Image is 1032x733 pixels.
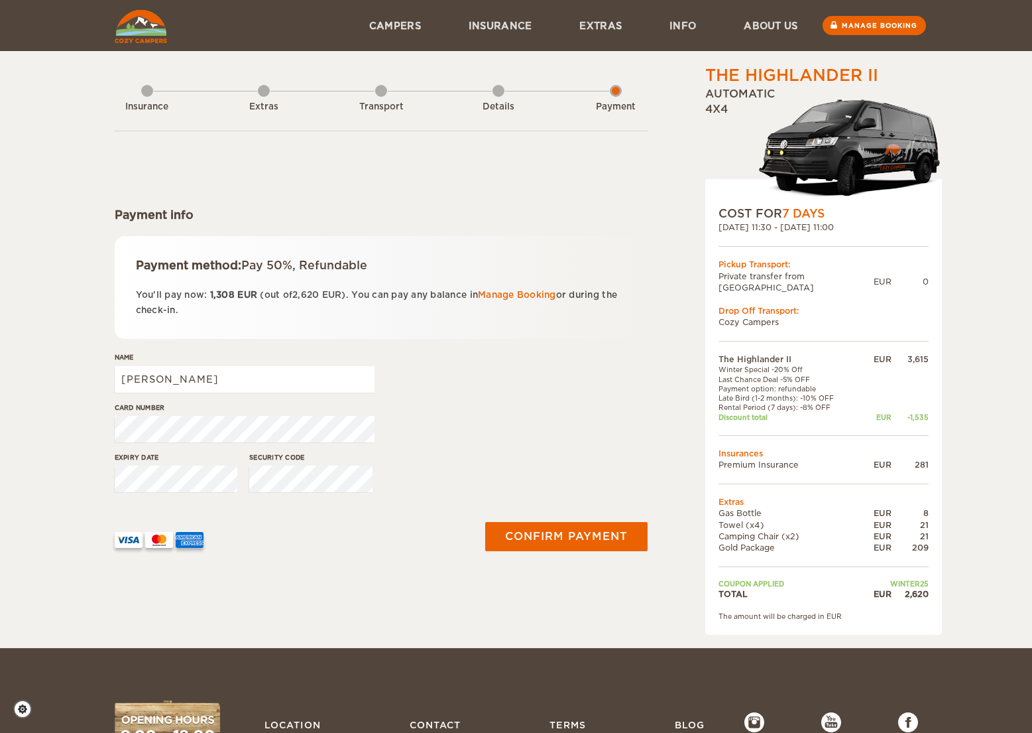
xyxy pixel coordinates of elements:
[462,101,535,113] div: Details
[860,519,891,531] div: EUR
[718,403,861,412] td: Rental Period (7 days): -8% OFF
[485,522,648,551] button: Confirm payment
[115,532,143,548] img: VISA
[860,531,891,542] div: EUR
[718,579,861,588] td: Coupon applied
[718,448,929,459] td: Insurances
[758,91,942,206] img: stor-langur-223.png
[718,612,929,621] div: The amount will be charged in EUR
[145,532,173,548] img: mastercard
[718,316,929,328] td: Cozy Campers
[718,375,861,384] td: Last Chance Deal -5% OFF
[891,276,929,287] div: 0
[891,354,929,365] div: 3,615
[860,507,891,519] div: EUR
[718,354,861,365] td: The Highlander II
[860,542,891,553] div: EUR
[136,257,627,273] div: Payment method:
[860,588,891,600] div: EUR
[241,259,367,272] span: Pay 50%, Refundable
[237,290,257,300] span: EUR
[718,459,861,470] td: Premium Insurance
[860,354,891,365] div: EUR
[891,588,929,600] div: 2,620
[891,519,929,531] div: 21
[115,207,648,223] div: Payment info
[210,290,235,300] span: 1,308
[249,452,373,462] label: Security code
[705,64,878,87] div: The Highlander II
[718,413,861,422] td: Discount total
[705,87,942,206] div: Automatic 4x4
[718,496,929,507] td: Extras
[176,532,203,548] img: AMEX
[718,365,861,374] td: Winter Special -20% Off
[891,413,929,422] div: -1,535
[860,413,891,422] div: EUR
[874,276,891,287] div: EUR
[782,207,825,220] span: 7 Days
[823,16,926,35] a: Manage booking
[718,507,861,519] td: Gas Bottle
[292,290,319,300] span: 2,620
[718,305,929,316] div: Drop Off Transport:
[718,259,929,270] div: Pickup Transport:
[891,507,929,519] div: 8
[718,206,929,222] div: COST FOR
[891,531,929,542] div: 21
[718,519,861,531] td: Towel (x4)
[478,290,556,300] a: Manage Booking
[860,459,891,470] div: EUR
[136,287,627,318] p: You'll pay now: (out of ). You can pay any balance in or during the check-in.
[111,101,184,113] div: Insurance
[718,222,929,233] div: [DATE] 11:30 - [DATE] 11:00
[115,452,238,462] label: Expiry date
[718,393,861,403] td: Late Bird (1-2 months): -10% OFF
[115,403,374,413] label: Card number
[322,290,342,300] span: EUR
[115,10,167,43] img: Cozy Campers
[718,588,861,600] td: TOTAL
[718,531,861,542] td: Camping Chair (x2)
[860,579,928,588] td: WINTER25
[345,101,418,113] div: Transport
[718,271,874,293] td: Private transfer from [GEOGRAPHIC_DATA]
[891,459,929,470] div: 281
[891,542,929,553] div: 209
[115,352,374,362] label: Name
[718,542,861,553] td: Gold Package
[13,700,40,718] a: Cookie settings
[718,384,861,393] td: Payment option: refundable
[227,101,300,113] div: Extras
[579,101,652,113] div: Payment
